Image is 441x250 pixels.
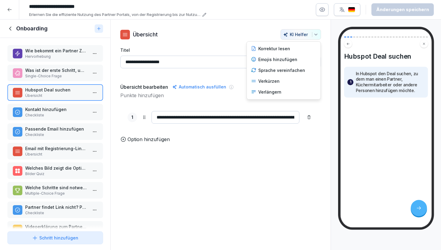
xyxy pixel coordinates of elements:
[249,54,319,65] div: Emojis hinzufügen
[376,6,429,13] div: Änderungen speichern
[249,76,319,87] div: Verkürzen
[348,7,355,13] img: de.svg
[249,43,319,54] div: Korrektur lesen
[283,32,318,37] div: KI Helfer
[249,87,319,97] div: Verlängern
[249,65,319,76] div: Sprache vereinfachen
